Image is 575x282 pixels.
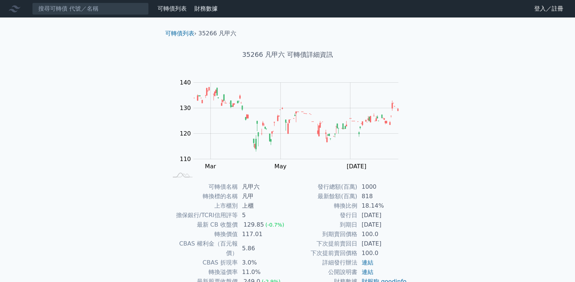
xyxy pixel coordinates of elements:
td: [DATE] [357,220,407,230]
td: 公開說明書 [288,267,357,277]
td: 最新餘額(百萬) [288,192,357,201]
td: 最新 CB 收盤價 [168,220,238,230]
li: › [165,29,197,38]
td: 轉換比例 [288,201,357,211]
g: Series [194,87,398,152]
td: 擔保銀行/TCRI信用評等 [168,211,238,220]
td: 到期日 [288,220,357,230]
a: 登入／註冊 [528,3,569,15]
td: 詳細發行辦法 [288,258,357,267]
tspan: May [275,163,287,170]
td: 100.0 [357,248,407,258]
span: (-0.7%) [265,222,284,228]
td: 18.14% [357,201,407,211]
td: [DATE] [357,239,407,248]
td: 3.0% [238,258,288,267]
h1: 35266 凡甲六 可轉債詳細資訊 [159,50,416,60]
g: Chart [176,79,409,170]
td: 5 [238,211,288,220]
td: 818 [357,192,407,201]
td: 凡甲六 [238,182,288,192]
tspan: 140 [180,79,191,86]
tspan: 110 [180,156,191,162]
td: CBAS 權利金（百元報價） [168,239,238,258]
td: 下次提前賣回日 [288,239,357,248]
li: 35266 凡甲六 [198,29,236,38]
div: 129.85 [242,220,265,230]
input: 搜尋可轉債 代號／名稱 [32,3,149,15]
a: 可轉債列表 [158,5,187,12]
td: 上櫃 [238,201,288,211]
td: 上市櫃別 [168,201,238,211]
tspan: 120 [180,130,191,137]
td: 發行總額(百萬) [288,182,357,192]
td: [DATE] [357,211,407,220]
td: 轉換溢價率 [168,267,238,277]
td: 發行日 [288,211,357,220]
a: 財務數據 [194,5,218,12]
tspan: Mar [205,163,216,170]
td: 1000 [357,182,407,192]
tspan: 130 [180,105,191,111]
td: 可轉債名稱 [168,182,238,192]
a: 可轉債列表 [165,30,194,37]
td: CBAS 折現率 [168,258,238,267]
td: 到期賣回價格 [288,230,357,239]
a: 連結 [362,269,373,275]
tspan: [DATE] [347,163,366,170]
td: 凡甲 [238,192,288,201]
td: 轉換標的名稱 [168,192,238,201]
td: 下次提前賣回價格 [288,248,357,258]
td: 轉換價值 [168,230,238,239]
td: 117.01 [238,230,288,239]
td: 100.0 [357,230,407,239]
td: 5.86 [238,239,288,258]
td: 11.0% [238,267,288,277]
a: 連結 [362,259,373,266]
